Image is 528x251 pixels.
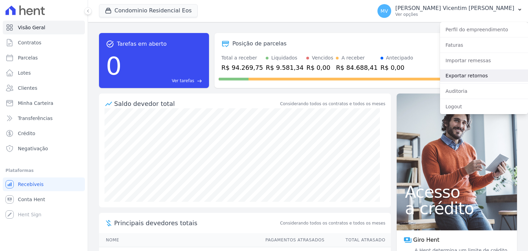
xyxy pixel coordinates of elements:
[271,54,297,62] div: Liquidados
[18,85,37,91] span: Clientes
[117,40,167,48] span: Tarefas em aberto
[306,63,333,72] div: R$ 0,00
[395,12,514,17] p: Ver opções
[18,145,48,152] span: Negativação
[381,63,413,72] div: R$ 0,00
[18,196,45,203] span: Conta Hent
[3,142,85,155] a: Negativação
[18,115,53,122] span: Transferências
[3,111,85,125] a: Transferências
[325,233,391,247] th: Total Atrasado
[18,39,41,46] span: Contratos
[381,9,388,13] span: MV
[221,54,263,62] div: Total a receber
[172,78,194,84] span: Ver tarefas
[386,54,413,62] div: Antecipado
[18,181,44,188] span: Recebíveis
[18,130,35,137] span: Crédito
[440,54,528,67] a: Importar remessas
[259,233,325,247] th: Pagamentos Atrasados
[341,54,365,62] div: A receber
[5,166,82,175] div: Plataformas
[3,36,85,50] a: Contratos
[312,54,333,62] div: Vencidos
[3,81,85,95] a: Clientes
[3,96,85,110] a: Minha Carteira
[3,66,85,80] a: Lotes
[197,78,202,84] span: east
[232,40,287,48] div: Posição de parcelas
[440,100,528,113] a: Logout
[280,220,385,226] span: Considerando todos os contratos e todos os meses
[405,200,509,217] span: a crédito
[405,184,509,200] span: Acesso
[372,1,528,21] button: MV [PERSON_NAME] Vicentim [PERSON_NAME] Ver opções
[106,40,114,48] span: task_alt
[3,193,85,206] a: Conta Hent
[99,4,198,17] button: Condominio Residencial Eos
[395,5,514,12] p: [PERSON_NAME] Vicentim [PERSON_NAME]
[336,63,377,72] div: R$ 84.688,41
[440,39,528,51] a: Faturas
[106,48,122,84] div: 0
[18,54,38,61] span: Parcelas
[99,233,259,247] th: Nome
[3,177,85,191] a: Recebíveis
[18,100,53,107] span: Minha Carteira
[221,63,263,72] div: R$ 94.269,75
[3,21,85,34] a: Visão Geral
[124,78,202,84] a: Ver tarefas east
[266,63,304,72] div: R$ 9.581,34
[440,69,528,82] a: Exportar retornos
[413,236,439,244] span: Giro Hent
[280,101,385,107] div: Considerando todos os contratos e todos os meses
[18,24,45,31] span: Visão Geral
[18,69,31,76] span: Lotes
[3,51,85,65] a: Parcelas
[440,23,528,36] a: Perfil do empreendimento
[3,127,85,140] a: Crédito
[440,85,528,97] a: Auditoria
[114,218,279,228] span: Principais devedores totais
[114,99,279,108] div: Saldo devedor total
